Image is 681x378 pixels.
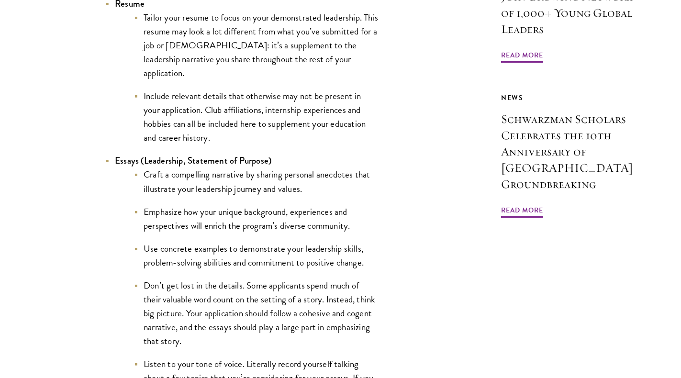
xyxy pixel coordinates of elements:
div: News [501,92,633,104]
span: Read More [501,204,543,219]
li: Use concrete examples to demonstrate your leadership skills, problem-solving abilities and commit... [134,242,378,269]
h3: Schwarzman Scholars Celebrates the 10th Anniversary of [GEOGRAPHIC_DATA] Groundbreaking [501,111,633,192]
strong: Essays (Leadership, Statement of Purpose) [115,154,271,167]
span: Read More [501,49,543,64]
li: Craft a compelling narrative by sharing personal anecdotes that illustrate your leadership journe... [134,167,378,195]
li: Don’t get lost in the details. Some applicants spend much of their valuable word count on the set... [134,278,378,348]
li: Tailor your resume to focus on your demonstrated leadership. This resume may look a lot different... [134,11,378,80]
a: News Schwarzman Scholars Celebrates the 10th Anniversary of [GEOGRAPHIC_DATA] Groundbreaking Read... [501,92,633,219]
li: Include relevant details that otherwise may not be present in your application. Club affiliations... [134,89,378,145]
li: Emphasize how your unique background, experiences and perspectives will enrich the program’s dive... [134,205,378,233]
